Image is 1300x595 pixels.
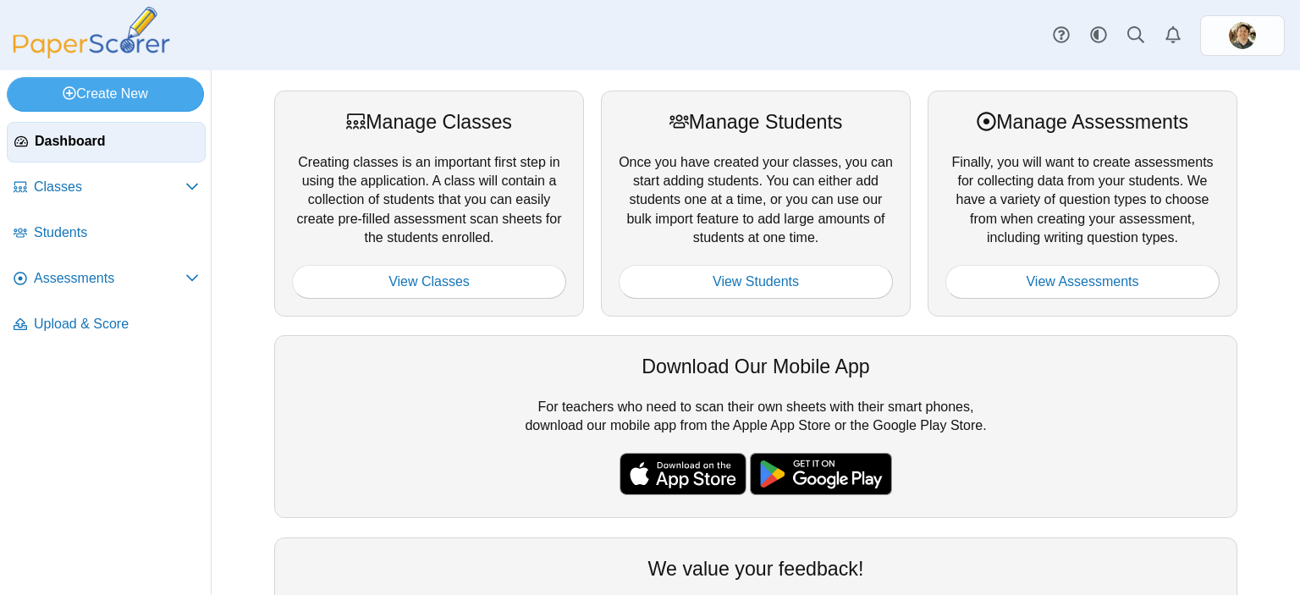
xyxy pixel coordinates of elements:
a: Dashboard [7,122,206,163]
div: Manage Students [619,108,893,135]
span: Classes [34,178,185,196]
div: Download Our Mobile App [292,353,1220,380]
span: Assessments [34,269,185,288]
img: google-play-badge.png [750,453,892,495]
span: Michael Wright [1229,22,1256,49]
div: For teachers who need to scan their own sheets with their smart phones, download our mobile app f... [274,335,1237,518]
div: Manage Assessments [945,108,1220,135]
a: Classes [7,168,206,208]
span: Students [34,223,199,242]
img: apple-store-badge.svg [620,453,746,495]
a: Assessments [7,259,206,300]
a: Upload & Score [7,305,206,345]
span: Dashboard [35,132,198,151]
div: We value your feedback! [292,555,1220,582]
a: ps.sHInGLeV98SUTXet [1200,15,1285,56]
span: Upload & Score [34,315,199,333]
img: PaperScorer [7,7,176,58]
a: PaperScorer [7,47,176,61]
div: Creating classes is an important first step in using the application. A class will contain a coll... [274,91,584,317]
div: Once you have created your classes, you can start adding students. You can either add students on... [601,91,911,317]
a: Create New [7,77,204,111]
a: Alerts [1154,17,1192,54]
a: View Classes [292,265,566,299]
img: ps.sHInGLeV98SUTXet [1229,22,1256,49]
div: Manage Classes [292,108,566,135]
div: Finally, you will want to create assessments for collecting data from your students. We have a va... [928,91,1237,317]
a: View Assessments [945,265,1220,299]
a: View Students [619,265,893,299]
a: Students [7,213,206,254]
